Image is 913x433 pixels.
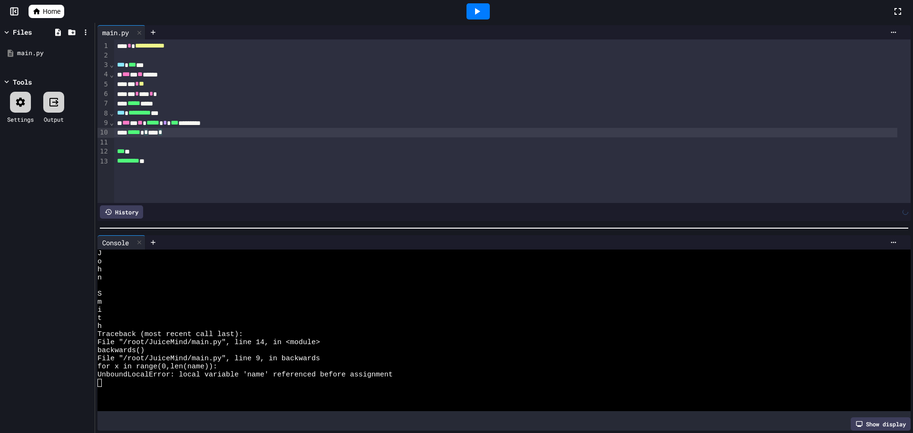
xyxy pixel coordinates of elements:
div: 3 [97,60,109,70]
div: main.py [97,28,134,38]
div: 1 [97,41,109,51]
span: Home [43,7,60,16]
div: 2 [97,51,109,60]
span: Fold line [109,119,114,126]
span: File "/root/JuiceMind/main.py", line 14, in <module> [97,338,320,346]
div: 10 [97,128,109,137]
div: History [100,205,143,219]
div: Output [44,115,64,124]
span: m [97,298,102,306]
span: Traceback (most recent call last): [97,330,243,338]
span: h [97,266,102,274]
span: S [97,290,102,298]
a: Home [29,5,64,18]
span: Fold line [109,71,114,78]
span: Fold line [109,61,114,68]
div: Files [13,27,32,37]
div: Tools [13,77,32,87]
div: 5 [97,80,109,89]
span: n [97,274,102,282]
div: Console [97,238,134,248]
div: main.py [17,48,91,58]
span: t [97,314,102,322]
div: 8 [97,109,109,118]
span: UnboundLocalError: local variable 'name' referenced before assignment [97,371,393,379]
div: main.py [97,25,146,39]
div: 6 [97,89,109,99]
span: J [97,250,102,258]
div: Console [97,235,146,250]
span: i [97,306,102,314]
div: 7 [97,99,109,108]
div: 9 [97,118,109,128]
div: 11 [97,138,109,147]
span: File "/root/JuiceMind/main.py", line 9, in backwards [97,355,320,363]
div: Settings [7,115,34,124]
span: o [97,258,102,266]
div: 12 [97,147,109,156]
span: for x in range(0,len(name)): [97,363,217,371]
div: 4 [97,70,109,79]
span: backwards() [97,346,145,355]
div: 13 [97,157,109,166]
span: h [97,322,102,330]
span: Fold line [109,109,114,117]
div: Show display [851,417,911,431]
